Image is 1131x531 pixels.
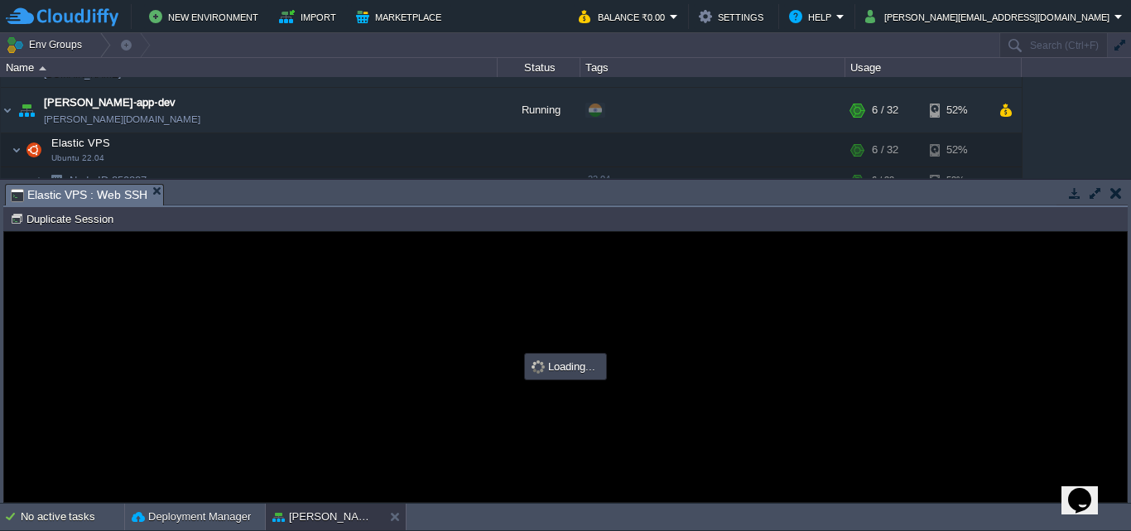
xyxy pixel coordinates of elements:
img: AMDAwAAAACH5BAEAAAAALAAAAAABAAEAAAICRAEAOw== [15,88,38,133]
div: 6 / 32 [872,167,894,193]
img: AMDAwAAAACH5BAEAAAAALAAAAAABAAEAAAICRAEAOw== [22,133,46,167]
div: 52% [930,133,984,167]
button: Duplicate Session [10,211,118,226]
button: Settings [699,7,768,27]
button: Balance ₹0.00 [579,7,670,27]
span: Elastic VPS : Web SSH [11,185,147,205]
div: Tags [581,58,845,77]
div: Loading... [527,355,604,378]
span: 22.04 [588,174,610,184]
div: Usage [846,58,1021,77]
div: Name [2,58,497,77]
div: No active tasks [21,504,124,530]
img: AMDAwAAAACH5BAEAAAAALAAAAAABAAEAAAICRAEAOw== [45,167,68,193]
img: AMDAwAAAACH5BAEAAAAALAAAAAABAAEAAAICRAEAOw== [12,133,22,167]
span: Ubuntu 22.04 [51,153,104,163]
button: Import [279,7,341,27]
div: 52% [930,88,984,133]
div: 52% [930,167,984,193]
img: CloudJiffy [6,7,118,27]
img: AMDAwAAAACH5BAEAAAAALAAAAAABAAEAAAICRAEAOw== [1,88,14,133]
button: [PERSON_NAME][EMAIL_ADDRESS][DOMAIN_NAME] [865,7,1114,27]
a: Node ID:250827 [68,173,149,187]
span: Elastic VPS [50,136,113,150]
button: New Environment [149,7,263,27]
div: 6 / 32 [872,133,898,167]
a: [PERSON_NAME]-app-dev [44,94,176,111]
a: [PERSON_NAME][DOMAIN_NAME] [44,111,200,128]
button: Help [789,7,836,27]
span: 250827 [68,173,149,187]
span: Node ID: [70,174,112,186]
div: 6 / 32 [872,88,898,133]
a: Elastic VPSUbuntu 22.04 [50,137,113,149]
div: Running [498,88,580,133]
img: AMDAwAAAACH5BAEAAAAALAAAAAABAAEAAAICRAEAOw== [39,66,46,70]
button: Marketplace [356,7,446,27]
iframe: chat widget [1061,465,1114,514]
button: [PERSON_NAME]-app-dev [272,509,377,525]
button: Deployment Manager [132,509,251,525]
img: AMDAwAAAACH5BAEAAAAALAAAAAABAAEAAAICRAEAOw== [35,167,45,193]
button: Env Groups [6,33,88,56]
div: Status [498,58,580,77]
